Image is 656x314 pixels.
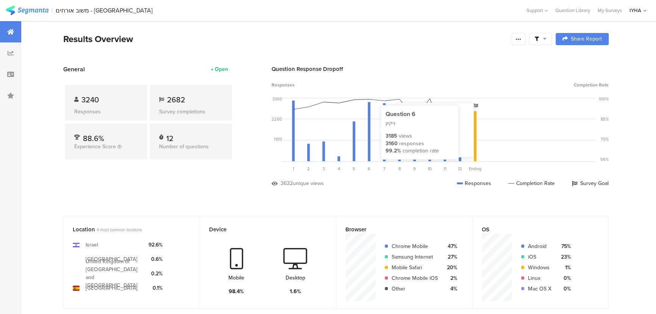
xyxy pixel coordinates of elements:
[86,257,142,289] div: United Kingdom of [GEOGRAPHIC_DATA] and [GEOGRAPHIC_DATA]
[457,179,491,187] div: Responses
[398,166,401,172] span: 8
[229,287,244,295] div: 98.4%
[148,241,162,249] div: 92.6%
[209,225,314,234] div: Device
[159,143,209,151] span: Number of questions
[508,179,555,187] div: Completion Rate
[159,108,223,116] div: Survey completions
[86,241,98,249] div: Israel
[63,65,85,74] span: General
[386,132,397,140] div: 3185
[272,116,282,122] div: 2200
[74,143,116,151] span: Experience Score
[594,7,626,14] a: My Surveys
[272,65,609,73] div: Question Response Dropoff
[167,94,185,105] span: 2682
[444,253,457,261] div: 27%
[600,156,609,162] div: 56%
[386,140,398,148] div: 3160
[558,285,571,293] div: 0%
[413,166,416,172] span: 9
[148,270,162,278] div: 0.2%
[74,108,138,116] div: Responses
[272,96,282,102] div: 3300
[444,274,457,282] div: 2%
[558,274,571,282] div: 0%
[392,274,438,282] div: Chrome Mobile iOS
[444,166,447,172] span: 11
[56,7,153,14] div: משוב אורחים - [GEOGRAPHIC_DATA]
[338,166,340,172] span: 4
[148,255,162,263] div: 0.6%
[286,274,305,282] div: Desktop
[428,166,432,172] span: 10
[293,166,294,172] span: 1
[353,166,355,172] span: 5
[528,242,551,250] div: Android
[392,242,438,250] div: Chrome Mobile
[399,132,412,140] div: views
[215,65,228,73] div: Open
[307,166,310,172] span: 2
[558,264,571,272] div: 1%
[86,255,137,263] div: [GEOGRAPHIC_DATA]
[571,36,602,42] span: Share Report
[444,264,457,272] div: 20%
[528,285,551,293] div: Mac OS X
[281,179,293,187] div: 3632
[272,82,295,88] span: Responses
[629,7,641,14] div: IYHA
[444,285,457,293] div: 4%
[601,116,609,122] div: 85%
[574,82,609,88] span: Completion Rate
[551,7,594,14] a: Question Library
[83,133,104,144] span: 88.6%
[444,242,457,250] div: 47%
[399,140,424,148] div: responses
[403,147,439,155] div: completion rate
[383,166,386,172] span: 7
[528,274,551,282] div: Linux
[386,147,401,155] div: 99.2%
[458,166,462,172] span: 12
[73,225,178,234] div: Location
[386,110,454,118] div: Question 6
[528,253,551,261] div: iOS
[386,120,454,127] div: ניקיון
[526,5,548,16] div: Support
[345,225,451,234] div: Browser
[166,133,173,140] div: 12
[368,166,370,172] span: 6
[148,284,162,292] div: 0.1%
[468,166,483,172] div: Ending
[290,287,301,295] div: 1.6%
[86,284,137,292] div: [GEOGRAPHIC_DATA]
[81,94,99,105] span: 3240
[558,242,571,250] div: 75%
[572,179,609,187] div: Survey Goal
[52,6,53,15] div: |
[274,136,282,142] div: 1100
[528,264,551,272] div: Windows
[293,179,324,187] div: unique views
[482,225,587,234] div: OS
[601,136,609,142] div: 70%
[599,96,609,102] div: 100%
[323,166,325,172] span: 3
[392,264,438,272] div: Mobile Safari
[392,253,438,261] div: Samsung Internet
[63,32,508,46] div: Results Overview
[228,274,244,282] div: Mobile
[558,253,571,261] div: 23%
[392,285,438,293] div: Other
[97,227,142,233] span: 4 most common locations
[6,6,48,15] img: segmanta logo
